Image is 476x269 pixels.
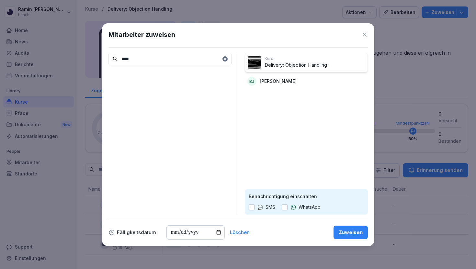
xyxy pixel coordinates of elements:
div: BJ [247,77,256,86]
button: Löschen [230,230,250,235]
p: Kurs [265,56,365,62]
p: WhatsApp [299,204,321,211]
p: [PERSON_NAME] [260,78,297,84]
div: Zuweisen [339,229,363,236]
h1: Mitarbeiter zuweisen [108,30,175,39]
p: Fälligkeitsdatum [117,230,156,235]
p: SMS [266,204,275,211]
p: Delivery: Objection Handling [265,62,365,69]
p: Benachrichtigung einschalten [249,193,364,200]
button: Zuweisen [334,226,368,239]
